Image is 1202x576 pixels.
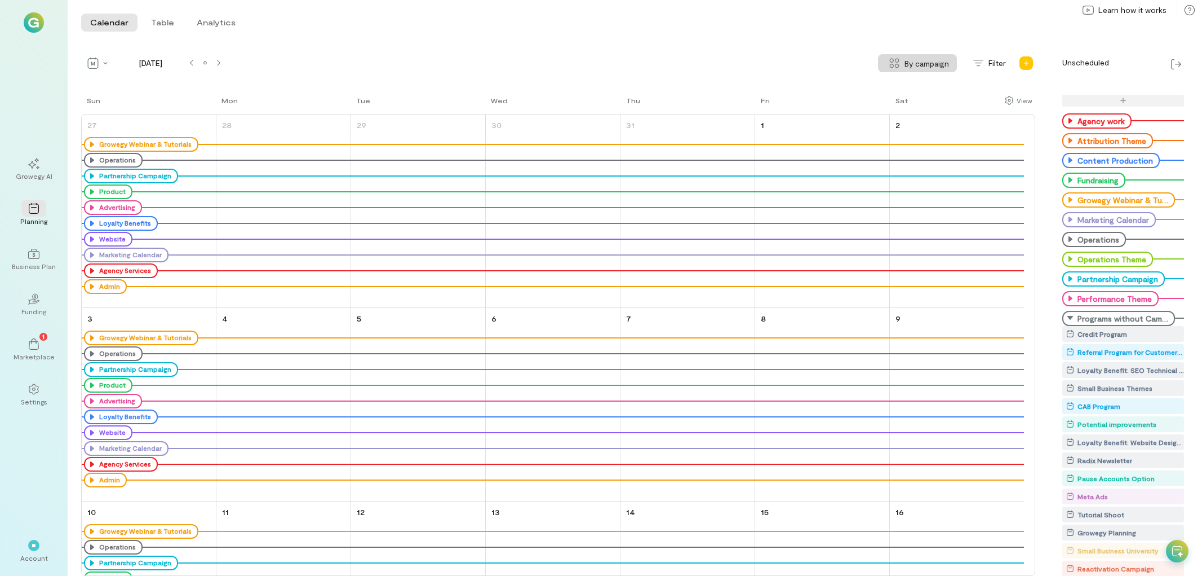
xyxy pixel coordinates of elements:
div: Agency work [1075,116,1125,126]
div: Fundraising [1062,173,1125,188]
a: August 1, 2025 [759,117,766,133]
div: Product [96,381,126,390]
div: Admin [96,476,120,485]
div: Referral Program for Customers and Other [1077,346,1184,358]
a: August 6, 2025 [489,310,499,327]
a: August 16, 2025 [893,504,906,520]
div: Funding [21,307,46,316]
div: Partnership Campaign [1075,274,1158,284]
div: Partnership Campaign [84,556,178,570]
div: Operations [96,543,136,552]
div: Growegy AI [16,172,52,181]
a: August 4, 2025 [220,310,230,327]
div: Attribution Theme [1075,136,1146,146]
div: Product [84,184,132,199]
div: Performance Theme [1075,294,1152,304]
div: Advertising [96,397,135,406]
div: Add new program [1017,54,1035,72]
span: By campaign [904,58,949,69]
div: Fri [761,96,770,105]
div: Sat [895,96,908,105]
div: Programs without Campaigns [1075,314,1168,323]
td: August 6, 2025 [486,308,620,502]
div: Agency Services [84,263,158,278]
div: Loyalty Benefit: SEO Technical Review [1077,364,1184,376]
div: Advertising [84,394,142,408]
td: August 5, 2025 [351,308,486,502]
div: Agency Services [96,460,151,469]
div: Meta Ads [1077,491,1108,502]
a: Planning [14,194,54,235]
div: Account [20,553,48,562]
span: Filter [988,58,1006,69]
div: Mon [221,96,238,105]
a: Business Plan [14,239,54,280]
div: Operations [1062,232,1126,247]
div: Growegy Webinar & Tutorials [84,331,198,345]
a: Saturday [890,95,911,114]
div: Admin [84,473,127,487]
a: Wednesday [485,95,510,114]
div: Product [84,378,132,393]
div: Operations Theme [1075,254,1146,264]
div: Advertising [84,200,142,215]
a: August 2, 2025 [893,117,902,133]
div: Partnership Campaign [84,362,178,377]
div: Potential improvements [1077,419,1156,430]
div: Partnership Campaign [84,169,178,183]
td: August 8, 2025 [755,308,889,502]
a: August 7, 2025 [624,310,633,327]
div: Marketing Calendar [96,444,162,453]
div: Attribution Theme [1062,133,1153,148]
div: Marketplace [14,352,55,361]
a: August 8, 2025 [759,310,768,327]
div: Loyalty Benefit: Website Design Review & Recommendations [1077,437,1184,448]
td: July 31, 2025 [620,115,755,308]
div: Agency Services [96,266,151,275]
div: Product [96,187,126,196]
a: July 30, 2025 [489,117,504,133]
a: July 31, 2025 [624,117,637,133]
div: Operations [84,346,143,361]
td: July 29, 2025 [351,115,486,308]
div: Radix Newsletter [1077,455,1132,466]
div: Operations [84,153,143,168]
div: Agency work [1062,113,1132,129]
a: August 14, 2025 [624,504,637,520]
div: Reactivation Campaign [1077,563,1154,574]
div: Website [96,428,126,437]
div: Operations [1075,235,1119,244]
a: August 11, 2025 [220,504,231,520]
div: Agency Services [84,457,158,472]
div: Show columns [1002,93,1035,108]
div: Growegy Webinar & Tutorials [96,333,192,342]
span: 1 [42,331,45,341]
div: Small Business University [1077,545,1159,556]
div: Partnership Campaign [96,559,171,568]
div: Thu [626,96,640,105]
td: August 9, 2025 [889,308,1024,502]
a: Sunday [81,95,103,114]
button: Calendar [81,14,138,32]
div: Growegy Webinar & Tutorials [96,527,192,536]
div: Operations Theme [1062,252,1153,267]
div: Growegy Planning [1077,527,1136,538]
div: Marketing Calendar [96,250,162,260]
div: View [1017,95,1032,105]
td: August 3, 2025 [82,308,216,502]
div: Partnership Campaign [96,172,171,181]
div: Fundraising [1075,175,1119,185]
div: Growegy Webinar & Tutorials [96,140,192,149]
div: Content Production [1075,156,1153,165]
td: August 2, 2025 [889,115,1024,308]
div: Advertising [96,203,135,212]
div: Credit Program [1077,328,1127,340]
div: Planning [20,217,47,226]
div: Admin [96,282,120,291]
a: August 13, 2025 [489,504,502,520]
div: Loyalty Benefits [96,412,151,421]
div: Growegy Webinar & Tutorials [84,137,198,152]
div: Operations [96,349,136,358]
a: Funding [14,284,54,325]
div: Wed [491,96,508,105]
